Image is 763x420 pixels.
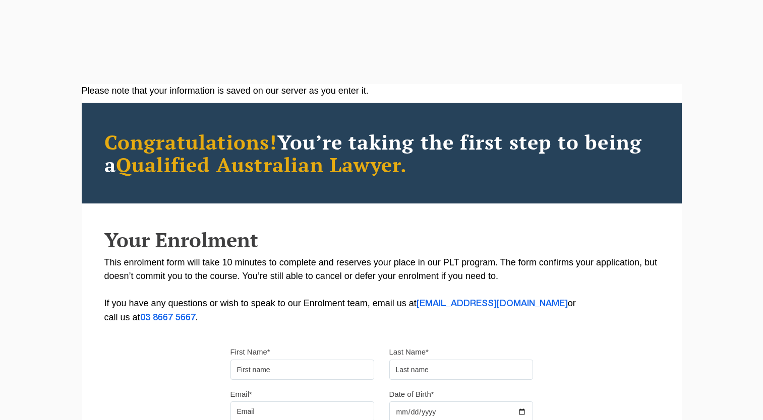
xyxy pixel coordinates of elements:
[230,347,270,357] label: First Name*
[140,314,196,322] a: 03 8667 5667
[104,128,277,155] span: Congratulations!
[389,360,533,380] input: Last name
[230,389,252,399] label: Email*
[389,389,434,399] label: Date of Birth*
[116,151,407,178] span: Qualified Australian Lawyer.
[389,347,429,357] label: Last Name*
[417,300,568,308] a: [EMAIL_ADDRESS][DOMAIN_NAME]
[230,360,374,380] input: First name
[104,130,659,176] h2: You’re taking the first step to being a
[104,229,659,251] h2: Your Enrolment
[82,84,682,98] div: Please note that your information is saved on our server as you enter it.
[104,256,659,325] p: This enrolment form will take 10 minutes to complete and reserves your place in our PLT program. ...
